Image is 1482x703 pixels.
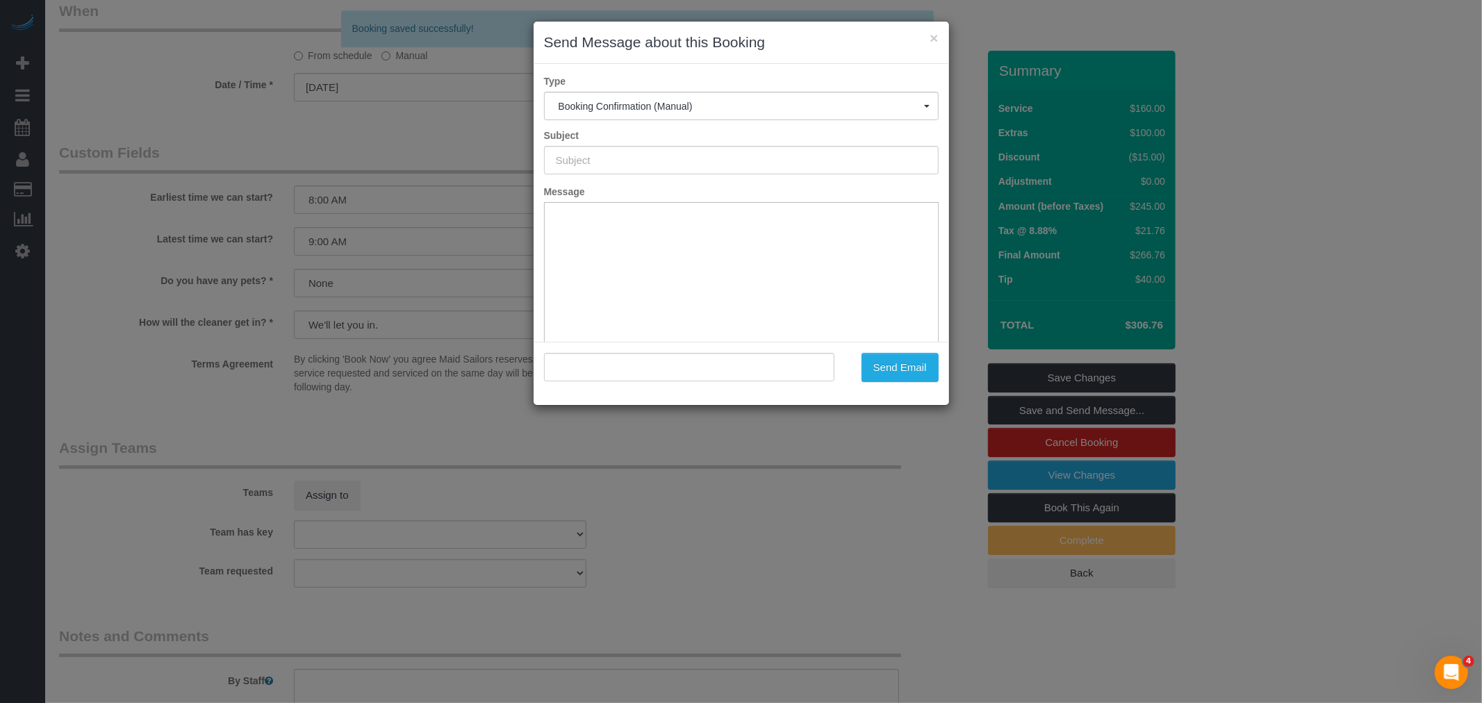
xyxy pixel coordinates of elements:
h3: Send Message about this Booking [544,32,939,53]
button: Booking Confirmation (Manual) [544,92,939,120]
input: Subject [544,146,939,174]
label: Type [534,74,949,88]
span: Booking Confirmation (Manual) [559,101,924,112]
button: Send Email [862,353,939,382]
iframe: Intercom live chat [1435,656,1468,689]
label: Message [534,185,949,199]
iframe: Rich Text Editor, editor1 [545,203,938,420]
button: × [930,31,938,45]
label: Subject [534,129,949,142]
span: 4 [1463,656,1474,667]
